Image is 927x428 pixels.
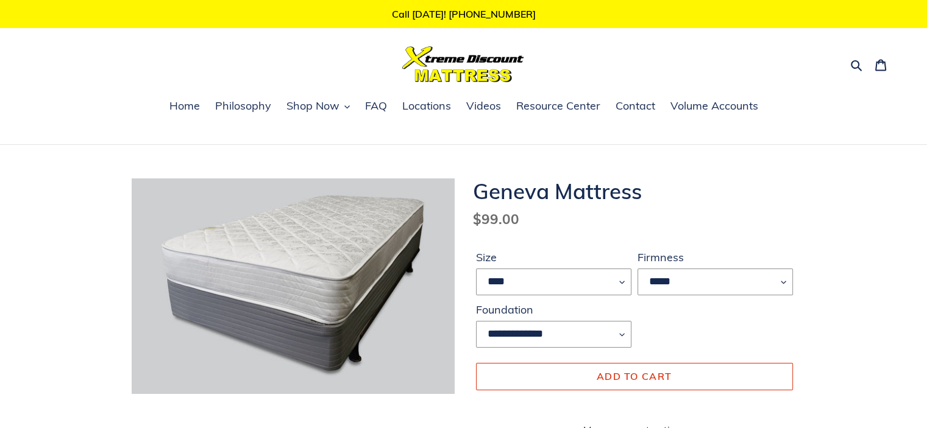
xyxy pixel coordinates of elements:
a: FAQ [359,97,393,116]
h1: Geneva Mattress [473,178,796,204]
label: Size [476,249,631,265]
button: Shop Now [280,97,356,116]
a: Home [163,97,206,116]
span: Locations [402,99,451,113]
span: Shop Now [286,99,339,113]
a: Philosophy [209,97,277,116]
label: Foundation [476,301,631,318]
span: Volume Accounts [670,99,758,113]
label: Firmness [638,249,793,265]
a: Contact [609,97,661,116]
a: Videos [460,97,507,116]
span: Contact [616,99,655,113]
span: FAQ [365,99,387,113]
button: Add to cart [476,363,793,390]
span: Home [169,99,200,113]
a: Volume Accounts [664,97,764,116]
img: Xtreme Discount Mattress [402,46,524,82]
a: Resource Center [510,97,606,116]
span: Videos [466,99,501,113]
span: Philosophy [215,99,271,113]
span: Resource Center [516,99,600,113]
span: Add to cart [597,370,672,382]
span: $99.00 [473,210,519,228]
a: Locations [396,97,457,116]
